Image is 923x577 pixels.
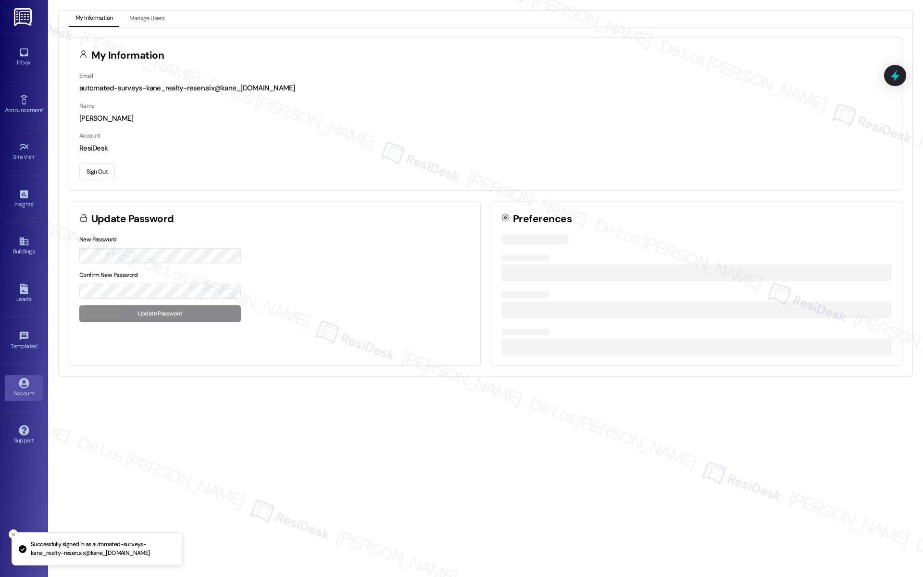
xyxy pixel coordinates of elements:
[33,200,35,206] span: •
[5,281,43,307] a: Leads
[37,341,38,348] span: •
[9,529,18,539] button: Close toast
[79,83,892,93] div: automated-surveys-kane_realty-resen.six@kane_[DOMAIN_NAME]
[69,11,119,27] button: My Information
[79,163,115,180] button: Sign Out
[91,214,174,224] h3: Update Password
[5,186,43,212] a: Insights •
[79,132,100,139] label: Account
[5,328,43,354] a: Templates •
[5,375,43,401] a: Account
[5,139,43,165] a: Site Visit •
[79,72,93,80] label: Email
[14,8,34,26] img: ResiDesk Logo
[31,540,175,557] p: Successfully signed in as automated-surveys-kane_realty-resen.six@kane_[DOMAIN_NAME]
[79,102,95,110] label: Name
[79,113,892,124] div: [PERSON_NAME]
[5,44,43,70] a: Inbox
[5,422,43,448] a: Support
[43,105,44,112] span: •
[35,152,36,159] span: •
[91,50,164,61] h3: My Information
[123,11,171,27] button: Manage Users
[79,271,138,279] label: Confirm New Password
[79,143,892,153] div: ResiDesk
[513,214,572,224] h3: Preferences
[5,233,43,259] a: Buildings
[79,236,117,243] label: New Password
